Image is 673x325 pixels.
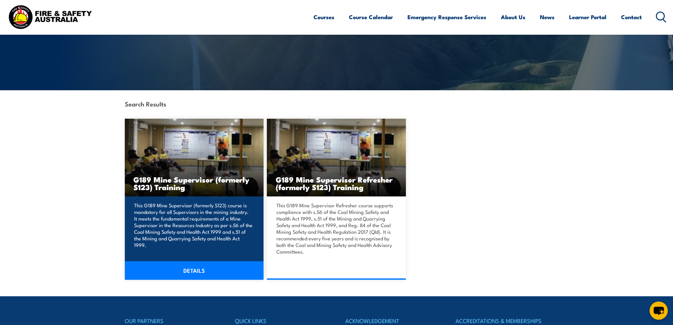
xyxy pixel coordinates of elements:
[649,302,668,320] button: chat-button
[267,119,406,196] a: G189 Mine Supervisor Refresher (formerly S123) Training
[133,176,255,191] h3: G189 Mine Supervisor (formerly S123) Training
[501,8,525,26] a: About Us
[540,8,554,26] a: News
[125,119,264,196] a: G189 Mine Supervisor (formerly S123) Training
[134,202,253,248] p: This G189 Mine Supervisor (formerly S123) course is mandatory for all Supervisors in the mining i...
[125,119,264,196] img: Standard 11 Generic Coal Mine Induction (Surface) TRAINING (1)
[408,8,486,26] a: Emergency Response Services
[349,8,393,26] a: Course Calendar
[313,8,334,26] a: Courses
[621,8,642,26] a: Contact
[267,119,406,196] img: Standard 11 Generic Coal Mine Induction (Surface) TRAINING (1)
[125,99,166,108] strong: Search Results
[276,202,395,255] p: This G189 Mine Supervisor Refresher course supports compliance with s.56 of the Coal Mining Safet...
[125,261,264,280] a: DETAILS
[569,8,606,26] a: Learner Portal
[275,176,397,191] h3: G189 Mine Supervisor Refresher (formerly S123) Training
